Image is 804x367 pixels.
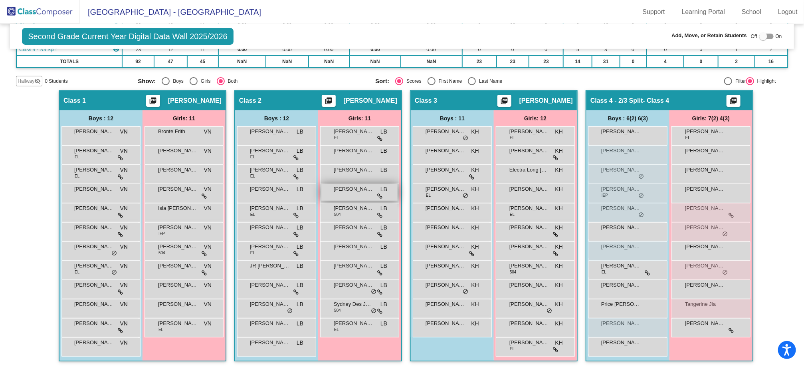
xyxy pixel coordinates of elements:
[34,78,41,84] mat-icon: visibility_off
[471,204,479,213] span: KH
[401,44,462,56] td: 0.00
[250,300,290,308] span: [PERSON_NAME] [PERSON_NAME]
[143,110,226,126] div: Girls: 11
[235,110,318,126] div: Boys : 12
[122,44,154,56] td: 23
[426,223,465,231] span: [PERSON_NAME]
[592,44,620,56] td: 3
[675,6,732,18] a: Learning Portal
[636,6,671,18] a: Support
[426,262,465,270] span: [PERSON_NAME]
[170,78,184,85] div: Boys
[555,262,563,270] span: KH
[158,185,198,193] span: [PERSON_NAME] [PERSON_NAME]
[334,243,374,251] span: [PERSON_NAME]
[239,97,261,105] span: Class 2
[204,147,212,155] span: VN
[471,166,479,174] span: KH
[426,185,465,193] span: [PERSON_NAME]
[154,44,187,56] td: 12
[601,166,641,174] span: [PERSON_NAME]
[685,281,725,289] span: [PERSON_NAME]
[643,97,669,105] span: - Class 4
[601,243,641,251] span: [PERSON_NAME]
[74,243,114,251] span: [PERSON_NAME]
[371,308,376,314] span: do_not_disturb_alt
[380,204,387,213] span: LB
[755,44,788,56] td: 2
[266,56,309,68] td: NaN
[463,135,468,142] span: do_not_disturb_alt
[601,339,641,347] span: [PERSON_NAME]
[592,56,620,68] td: 31
[148,97,158,108] mat-icon: picture_as_pdf
[426,166,465,174] span: [PERSON_NAME]
[250,339,290,347] span: [PERSON_NAME]
[158,128,198,136] span: Bronte Frith
[510,269,517,275] span: 504
[380,262,387,270] span: LB
[620,44,647,56] td: 0
[334,281,374,289] span: [PERSON_NAME]
[334,300,374,308] span: Sydney Des Jarlais
[138,77,369,85] mat-radio-group: Select an option
[297,204,303,213] span: LB
[497,56,529,68] td: 23
[722,231,728,237] span: do_not_disturb_alt
[471,243,479,251] span: KH
[509,147,549,155] span: [PERSON_NAME]
[403,78,421,85] div: Scores
[158,231,165,237] span: IEP
[471,223,479,232] span: KH
[250,147,290,155] span: [PERSON_NAME]
[476,78,502,85] div: Last Name
[563,44,592,56] td: 5
[120,319,128,328] span: VN
[509,166,549,174] span: Electra Long [PERSON_NAME]
[266,44,309,56] td: 0.00
[120,166,128,174] span: VN
[509,300,549,308] span: [PERSON_NAME]
[371,289,376,295] span: do_not_disturb_alt
[74,128,114,136] span: [PERSON_NAME]
[509,262,549,270] span: [PERSON_NAME]
[436,78,462,85] div: First Name
[250,262,290,270] span: JR [PERSON_NAME]
[555,300,563,309] span: KH
[318,110,401,126] div: Girls: 11
[297,128,303,136] span: LB
[685,185,725,193] span: [PERSON_NAME]
[334,185,374,193] span: [PERSON_NAME]
[601,147,641,155] span: [PERSON_NAME]
[555,204,563,213] span: KH
[334,319,374,327] span: [PERSON_NAME]
[16,44,122,56] td: No teacher - Class 4
[647,44,684,56] td: 0
[426,204,465,212] span: [PERSON_NAME]
[510,346,515,352] span: EL
[601,185,641,193] span: [PERSON_NAME]
[334,327,339,333] span: EL
[735,6,768,18] a: School
[120,281,128,289] span: VN
[563,56,592,68] td: 14
[380,223,387,232] span: LB
[74,262,114,270] span: [PERSON_NAME] [PERSON_NAME]
[529,56,563,68] td: 23
[158,166,198,174] span: [PERSON_NAME]
[471,319,479,328] span: KH
[380,147,387,155] span: LB
[620,56,647,68] td: 0
[471,262,479,270] span: KH
[380,281,387,289] span: LB
[350,44,401,56] td: 0.00
[375,78,389,85] span: Sort:
[669,110,753,126] div: Girls: 7(2) 4(3)
[218,44,266,56] td: 0.00
[751,33,757,40] span: Off
[74,223,114,231] span: [PERSON_NAME]
[297,281,303,289] span: LB
[684,56,718,68] td: 0
[250,154,255,160] span: EL
[601,223,641,231] span: [PERSON_NAME]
